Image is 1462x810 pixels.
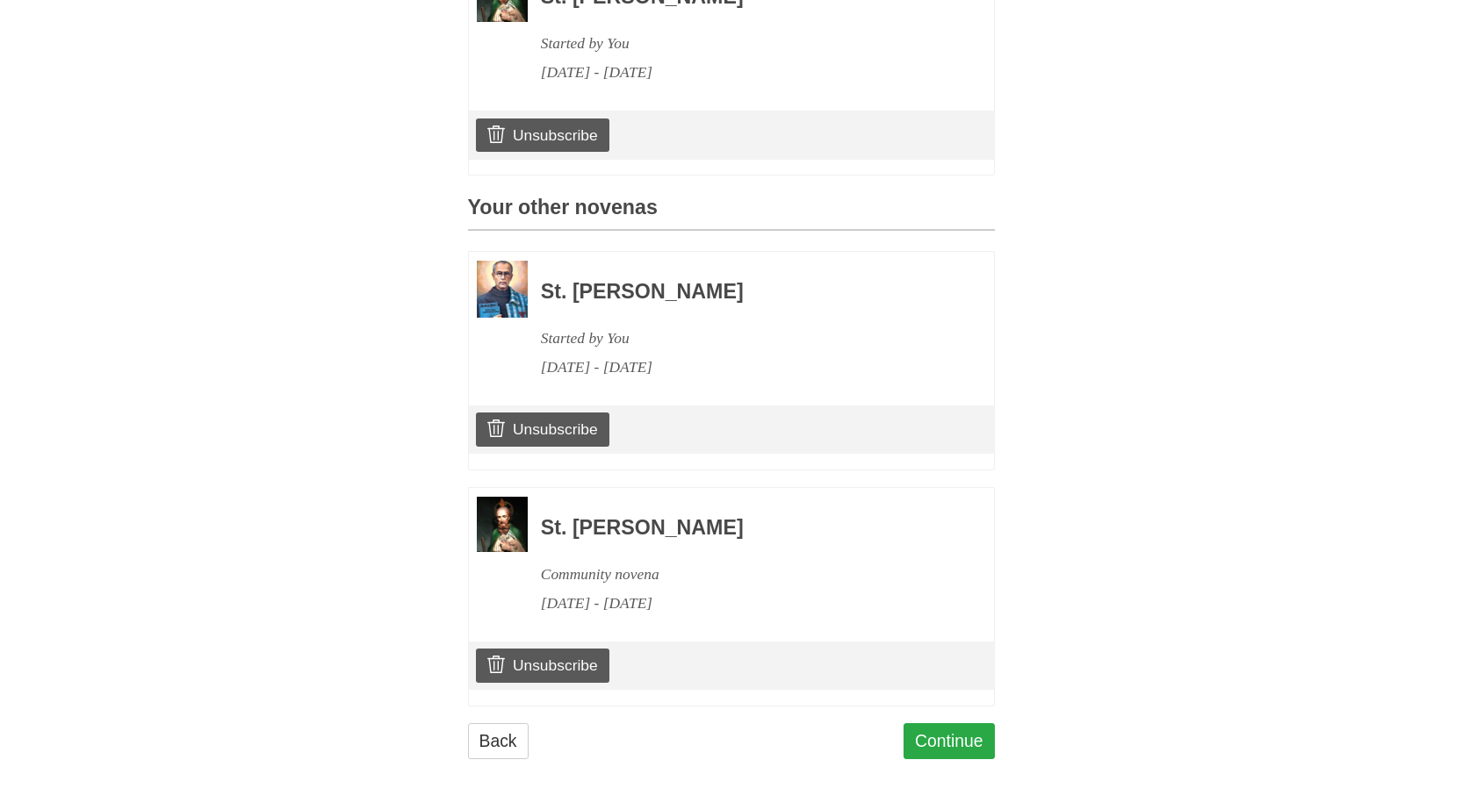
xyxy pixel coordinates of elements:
div: Started by You [541,29,947,58]
a: Unsubscribe [476,649,609,682]
img: Novena image [477,497,528,552]
a: Unsubscribe [476,412,609,446]
a: Continue [904,723,995,759]
h3: Your other novenas [468,197,995,231]
img: Novena image [477,261,528,318]
div: [DATE] - [DATE] [541,353,947,382]
div: [DATE] - [DATE] [541,589,947,618]
div: [DATE] - [DATE] [541,58,947,87]
a: Unsubscribe [476,118,609,152]
a: Back [468,723,529,759]
h3: St. [PERSON_NAME] [541,517,947,540]
div: Started by You [541,324,947,353]
h3: St. [PERSON_NAME] [541,281,947,304]
div: Community novena [541,560,947,589]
